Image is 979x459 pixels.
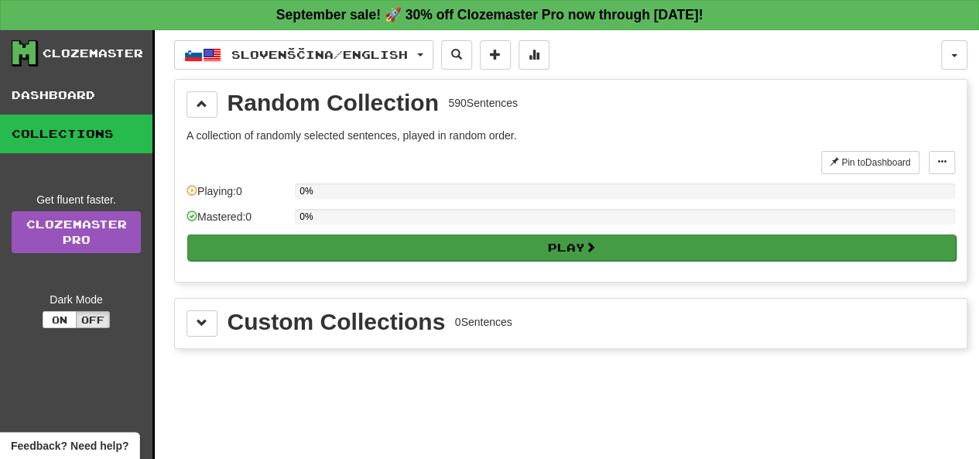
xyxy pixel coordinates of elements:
strong: September sale! 🚀 30% off Clozemaster Pro now through [DATE]! [276,7,703,22]
span: Open feedback widget [11,438,128,454]
a: ClozemasterPro [12,211,141,253]
div: Get fluent faster. [12,192,141,207]
button: Search sentences [441,40,472,70]
button: Add sentence to collection [480,40,511,70]
div: 590 Sentences [448,95,518,111]
button: Pin toDashboard [821,151,919,174]
div: Random Collection [228,91,439,115]
div: Dark Mode [12,292,141,307]
div: 0 Sentences [455,314,512,330]
button: Play [187,235,956,261]
div: Mastered: 0 [187,209,287,235]
button: More stats [519,40,549,70]
p: A collection of randomly selected sentences, played in random order. [187,128,955,143]
button: On [43,311,77,328]
span: Slovenščina / English [231,48,408,61]
div: Clozemaster [43,46,143,61]
div: Playing: 0 [187,183,287,209]
button: Off [76,311,110,328]
button: Slovenščina/English [174,40,433,70]
div: Custom Collections [228,310,446,334]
